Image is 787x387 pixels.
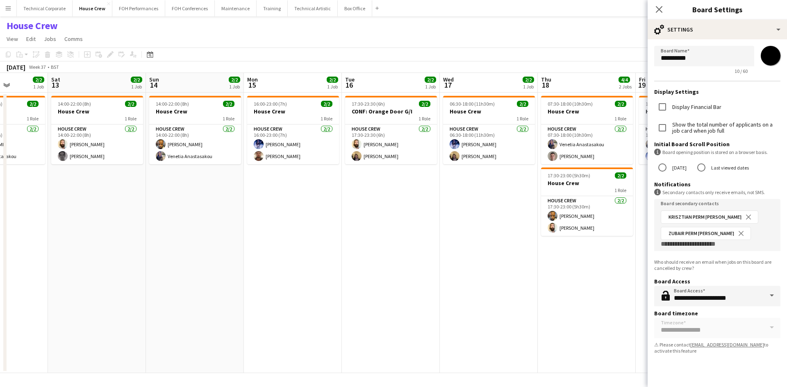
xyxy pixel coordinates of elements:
[615,172,626,179] span: 2/2
[51,108,143,115] h3: House Crew
[639,76,646,83] span: Fri
[541,179,633,187] h3: House Crew
[523,84,534,90] div: 1 Job
[450,101,495,107] span: 06:30-18:00 (11h30m)
[690,342,764,348] a: [EMAIL_ADDRESS][DOMAIN_NAME]
[442,80,454,90] span: 17
[131,77,142,83] span: 2/2
[654,189,780,196] div: Secondary contacts only receive emails, not SMS.
[639,108,731,115] h3: House Crew
[344,80,355,90] span: 16
[639,124,731,164] app-card-role: House Crew2/214:30-23:00 (8h30m)Venetia Anastasakou[PERSON_NAME]
[661,209,774,248] mat-chip-grid: Board secondary contact selection
[247,96,339,164] div: 16:00-23:00 (7h)2/2House Crew1 RoleHouse Crew2/216:00-23:00 (7h)[PERSON_NAME][PERSON_NAME]
[229,84,240,90] div: 1 Job
[540,80,551,90] span: 18
[17,0,73,16] button: Technical Corporate
[125,115,136,122] span: 1 Role
[654,88,780,95] h3: Display Settings
[149,124,241,164] app-card-role: House Crew2/214:00-22:00 (8h)[PERSON_NAME]Venetia Anastasakou
[654,310,780,317] h3: Board timezone
[51,64,59,70] div: BST
[51,124,143,164] app-card-role: House Crew2/214:00-22:00 (8h)[PERSON_NAME][PERSON_NAME]
[669,215,742,220] span: Krisztian PERM [PERSON_NAME]
[516,115,528,122] span: 1 Role
[710,161,749,174] label: Last viewed dates
[419,115,430,122] span: 1 Role
[223,101,234,107] span: 2/2
[661,200,719,206] mat-label: Board secondary contacts
[619,77,630,83] span: 4/4
[654,259,780,271] div: Who should receive an email when jobs on this board are cancelled by crew?
[61,34,86,44] a: Comms
[669,231,734,236] span: Zubair PERM [PERSON_NAME]
[27,64,48,70] span: Week 37
[639,96,731,164] app-job-card: 14:30-23:00 (8h30m)2/2House Crew1 RoleHouse Crew2/214:30-23:00 (8h30m)Venetia Anastasakou[PERSON_...
[131,84,142,90] div: 1 Job
[223,115,234,122] span: 1 Role
[149,76,159,83] span: Sun
[425,84,436,90] div: 1 Job
[247,76,258,83] span: Mon
[654,181,780,188] h3: Notifications
[615,101,626,107] span: 2/2
[27,115,39,122] span: 1 Role
[321,115,332,122] span: 1 Role
[654,278,780,285] h3: Board Access
[352,101,385,107] span: 17:30-23:30 (6h)
[614,115,626,122] span: 1 Role
[247,108,339,115] h3: House Crew
[541,167,633,236] app-job-card: 17:30-23:00 (5h30m)2/2House Crew1 RoleHouse Crew2/217:30-23:00 (5h30m)[PERSON_NAME][PERSON_NAME]
[671,161,687,174] label: [DATE]
[3,34,21,44] a: View
[345,108,437,115] h3: CONF: Orange Door G/I
[419,101,430,107] span: 2/2
[50,80,60,90] span: 13
[541,96,633,164] app-job-card: 07:30-18:00 (10h30m)2/2House Crew1 RoleHouse Crew2/207:30-18:00 (10h30m)Venetia Anastasakou[PERSO...
[149,96,241,164] div: 14:00-22:00 (8h)2/2House Crew1 RoleHouse Crew2/214:00-22:00 (8h)[PERSON_NAME]Venetia Anastasakou
[33,84,44,90] div: 1 Job
[165,0,215,16] button: FOH Conferences
[288,0,338,16] button: Technical Artistic
[443,76,454,83] span: Wed
[327,84,338,90] div: 1 Job
[648,4,787,15] h3: Board Settings
[327,77,338,83] span: 2/2
[51,96,143,164] app-job-card: 14:00-22:00 (8h)2/2House Crew1 RoleHouse Crew2/214:00-22:00 (8h)[PERSON_NAME][PERSON_NAME]
[443,96,535,164] app-job-card: 06:30-18:00 (11h30m)2/2House Crew1 RoleHouse Crew2/206:30-18:00 (11h30m)[PERSON_NAME][PERSON_NAME]
[517,101,528,107] span: 2/2
[345,96,437,164] div: 17:30-23:30 (6h)2/2CONF: Orange Door G/I1 RoleHouse Crew2/217:30-23:30 (6h)[PERSON_NAME][PERSON_N...
[443,108,535,115] h3: House Crew
[338,0,372,16] button: Box Office
[654,342,780,354] div: ⚠ Please contact to activate this feature
[614,187,626,193] span: 1 Role
[215,0,257,16] button: Maintenance
[548,101,593,107] span: 07:30-18:00 (10h30m)
[33,77,44,83] span: 2/2
[654,149,780,156] div: Board opening position is stored on a browser basis.
[257,0,288,16] button: Training
[425,77,436,83] span: 2/2
[619,84,632,90] div: 2 Jobs
[671,122,780,134] label: Show the total number of applicants on a job card when job full
[23,34,39,44] a: Edit
[58,101,91,107] span: 14:00-22:00 (8h)
[7,35,18,43] span: View
[671,104,721,110] label: Display Financial Bar
[148,80,159,90] span: 14
[41,34,59,44] a: Jobs
[728,68,754,74] span: 10 / 60
[156,101,189,107] span: 14:00-22:00 (8h)
[7,20,58,32] h1: House Crew
[27,101,39,107] span: 2/2
[648,20,787,39] div: Settings
[541,108,633,115] h3: House Crew
[541,124,633,164] app-card-role: House Crew2/207:30-18:00 (10h30m)Venetia Anastasakou[PERSON_NAME]
[247,124,339,164] app-card-role: House Crew2/216:00-23:00 (7h)[PERSON_NAME][PERSON_NAME]
[44,35,56,43] span: Jobs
